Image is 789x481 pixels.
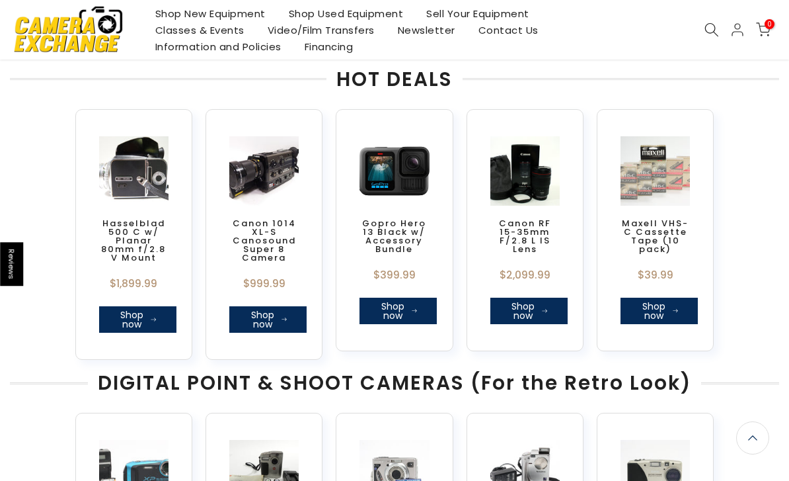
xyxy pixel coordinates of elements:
a: Shop now [490,298,568,324]
a: Canon RF 15-35mm F/2.8 L IS Lens [499,217,551,255]
a: Shop now [229,306,307,333]
a: Maxell VHS-C Cassette Tape (10 pack) [622,217,689,255]
span: HOT DEALS [326,69,463,89]
a: Contact Us [467,22,550,38]
div: $399.99 [359,270,429,281]
a: Shop now [99,306,176,333]
a: Video/Film Transfers [256,22,386,38]
a: Sell Your Equipment [415,5,541,22]
div: $2,099.99 [490,270,560,281]
div: $39.99 [620,270,690,281]
a: Information and Policies [143,38,293,55]
span: 0 [765,19,774,29]
a: Back to the top [736,421,769,455]
a: Shop New Equipment [143,5,277,22]
div: $999.99 [229,279,299,289]
div: $1,899.99 [99,279,169,289]
a: Shop Used Equipment [277,5,415,22]
a: Financing [293,38,365,55]
a: Classes & Events [143,22,256,38]
a: Hasselblad 500 C w/ Planar 80mm f/2.8 V Mount [101,217,166,264]
a: Shop now [359,298,437,324]
img: Hasselblad 500 C w/ Planar 80mm f/2.8 V Mount Medium Format Equipment - Medium Format Cameras Has... [96,133,172,209]
a: Shop now [620,298,698,324]
a: Newsletter [386,22,467,38]
span: DIGITAL POINT & SHOOT CAMERAS (For the Retro Look) [88,373,701,393]
a: 0 [756,22,770,37]
a: Canon 1014 XL-S Canosound Super 8 Camera [233,217,296,264]
a: Gopro Hero 13 Black w/ Accessory Bundle [362,217,426,255]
